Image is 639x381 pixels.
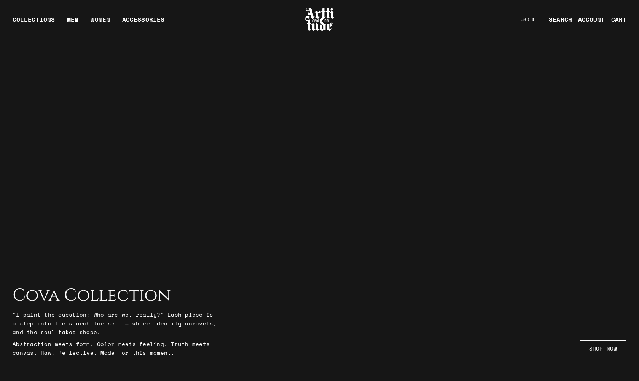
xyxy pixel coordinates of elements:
[516,11,543,28] button: USD $
[122,15,164,30] div: ACCESSORIES
[67,15,78,30] a: MEN
[611,15,626,24] div: CART
[13,286,218,306] h2: Cova Collection
[6,15,171,30] ul: Main navigation
[91,15,110,30] a: WOMEN
[605,12,626,27] a: Open cart
[13,15,55,30] div: COLLECTIONS
[13,339,218,357] p: Abstraction meets form. Color meets feeling. Truth meets canvas. Raw. Reflective. Made for this m...
[572,12,605,27] a: ACCOUNT
[304,6,335,32] img: Arttitude
[580,340,626,357] a: SHOP NOW
[13,310,218,336] p: “I paint the question: Who are we, really?” Each piece is a step into the search for self — where...
[543,12,572,27] a: SEARCH
[521,16,535,22] span: USD $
